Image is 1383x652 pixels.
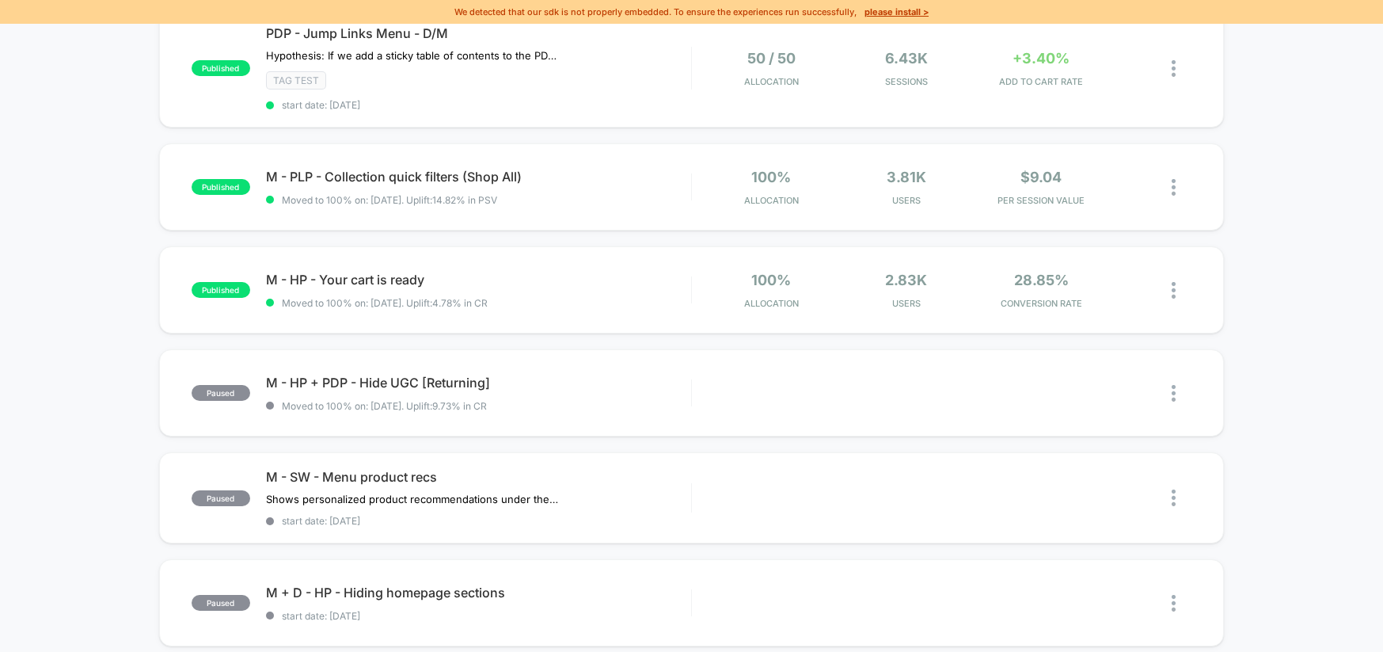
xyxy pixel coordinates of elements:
[282,400,487,412] span: Moved to 100% on: [DATE] . Uplift: 9.73% in CR
[1014,272,1069,288] span: 28.85%
[751,272,791,288] span: 100%
[192,385,250,401] span: paused
[266,25,691,41] span: PDP - Jump Links Menu - D/M
[192,60,250,76] span: published
[1172,282,1176,299] img: close
[266,99,691,111] span: start date: [DATE]
[266,71,326,90] span: TAG Test
[1172,490,1176,506] img: close
[885,272,927,288] span: 2.83k
[744,298,799,309] span: Allocation
[266,375,691,391] span: M - HP + PDP - Hide UGC [Returning]
[266,585,691,601] span: M + D - HP - Hiding homepage sections
[843,76,970,87] span: Sessions
[744,76,799,87] span: Allocation
[266,515,691,527] span: start date: [DATE]
[1172,595,1176,612] img: close
[266,493,560,505] span: Shows personalized product recommendations under the "shop" section in the mobile nav menu
[744,195,799,206] span: Allocation
[266,469,691,485] span: M - SW - Menu product recs
[1172,385,1176,402] img: close
[266,169,691,185] span: M - PLP - Collection quick filters (Shop All)
[978,298,1104,309] span: CONVERSION RATE
[282,194,497,206] span: Moved to 100% on: [DATE] . Uplift: 14.82% in PSV
[266,272,691,288] span: M - HP - Your cart is ready
[978,76,1104,87] span: ADD TO CART RATE
[1172,179,1176,196] img: close
[192,490,250,506] span: paused
[1172,60,1176,77] img: close
[192,282,250,298] span: published
[747,50,796,67] span: 50 / 50
[885,50,928,67] span: 6.43k
[864,6,929,17] u: please install >
[282,297,488,309] span: Moved to 100% on: [DATE] . Uplift: 4.78% in CR
[192,595,250,611] span: paused
[843,195,970,206] span: Users
[266,610,691,622] span: start date: [DATE]
[887,169,926,185] span: 3.81k
[1013,50,1070,67] span: +3.40%
[843,298,970,309] span: Users
[751,169,791,185] span: 100%
[192,179,250,195] span: published
[1020,169,1062,185] span: $9.04
[978,195,1104,206] span: PER SESSION VALUE
[266,49,560,62] span: Hypothesis: If we add a sticky table of contents to the PDP we can expect to see an increase in a...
